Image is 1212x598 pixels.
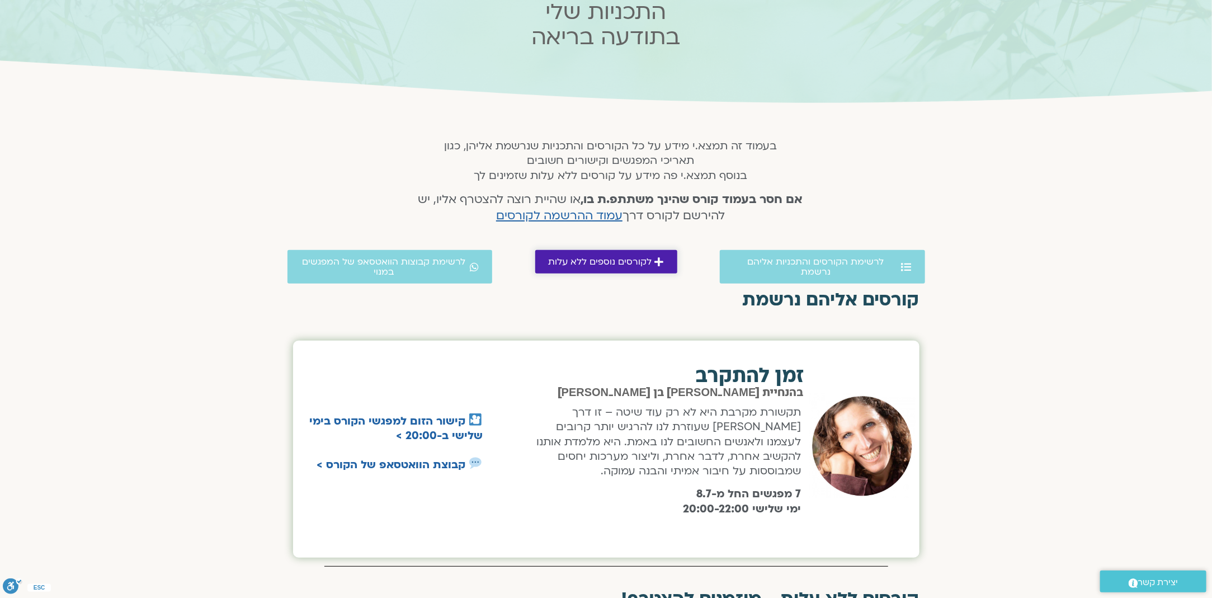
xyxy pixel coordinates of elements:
[683,487,801,516] b: 7 מפגשים החל מ-8.7 ימי שלישי 20:00-22:00
[469,457,482,469] img: 💬
[293,290,919,310] h2: קורסים אליהם נרשמת
[720,250,925,284] a: לרשימת הקורסים והתכניות אליהם נרשמת
[1100,571,1206,592] a: יצירת קשר
[535,250,677,274] a: לקורסים נוספים ללא עלות
[522,366,805,386] h2: זמן להתקרב
[496,208,622,224] a: עמוד ההרשמה לקורסים
[581,191,803,208] strong: אם חסר בעמוד קורס שהינך משתתפ.ת בו,
[469,413,482,426] img: 🎦
[301,257,468,277] span: לרשימת קבוצות הוואטסאפ של המפגשים במנוי
[1138,575,1178,590] span: יצירת קשר
[526,405,801,479] p: תקשורת מקרבת היא לא רק עוד שיטה – זו דרך [PERSON_NAME] שעוזרת לנו להרגיש יותר קרובים לעצמנו ולאנש...
[317,458,465,472] a: קבוצת הוואטסאפ של הקורס >
[309,414,483,443] a: קישור הזום למפגשי הקורס בימי שלישי ב-20:00 >
[558,387,804,398] span: בהנחיית [PERSON_NAME] בן [PERSON_NAME]
[403,192,818,224] h4: או שהיית רוצה להצטרף אליו, יש להירשם לקורס דרך
[287,250,493,284] a: לרשימת קבוצות הוואטסאפ של המפגשים במנוי
[549,257,652,267] span: לקורסים נוספים ללא עלות
[403,139,818,183] h5: בעמוד זה תמצא.י מידע על כל הקורסים והתכניות שנרשמת אליהן, כגון תאריכי המפגשים וקישורים חשובים בנו...
[809,393,916,499] img: שאנייה
[733,257,899,277] span: לרשימת הקורסים והתכניות אליהם נרשמת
